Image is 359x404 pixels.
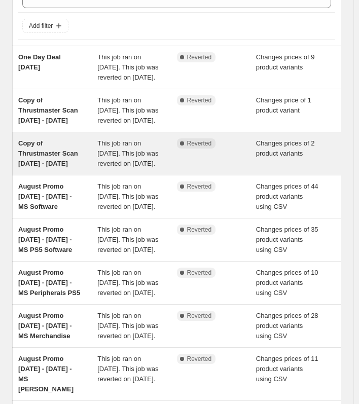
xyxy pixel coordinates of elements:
span: This job ran on [DATE]. This job was reverted on [DATE]. [97,139,158,167]
span: Reverted [187,312,212,320]
span: Reverted [187,139,212,148]
span: Reverted [187,269,212,277]
span: August Promo [DATE] - [DATE] - MS [PERSON_NAME] [18,355,74,393]
span: Copy of Thrustmaster Scan [DATE] - [DATE] [18,139,78,167]
span: Add filter [29,22,53,30]
span: This job ran on [DATE]. This job was reverted on [DATE]. [97,355,158,383]
span: August Promo [DATE] - [DATE] - MS PS5 Software [18,226,72,253]
span: Changes prices of 2 product variants [256,139,315,157]
span: This job ran on [DATE]. This job was reverted on [DATE]. [97,182,158,210]
span: Changes prices of 35 product variants using CSV [256,226,318,253]
span: August Promo [DATE] - [DATE] - MS Merchandise [18,312,72,340]
span: Reverted [187,226,212,234]
span: Changes price of 1 product variant [256,96,311,114]
span: This job ran on [DATE]. This job was reverted on [DATE]. [97,312,158,340]
span: This job ran on [DATE]. This job was reverted on [DATE]. [97,226,158,253]
span: Copy of Thrustmaster Scan [DATE] - [DATE] [18,96,78,124]
span: Changes prices of 44 product variants using CSV [256,182,318,210]
span: Changes prices of 28 product variants using CSV [256,312,318,340]
span: Changes prices of 11 product variants using CSV [256,355,318,383]
span: This job ran on [DATE]. This job was reverted on [DATE]. [97,53,158,81]
span: This job ran on [DATE]. This job was reverted on [DATE]. [97,96,158,124]
span: Reverted [187,96,212,104]
span: August Promo [DATE] - [DATE] - MS Peripherals PS5 [18,269,80,297]
span: Changes prices of 10 product variants using CSV [256,269,318,297]
span: Reverted [187,182,212,191]
span: Changes prices of 9 product variants [256,53,315,71]
button: Add filter [22,19,68,33]
span: One Day Deal [DATE] [18,53,61,71]
span: Reverted [187,355,212,363]
span: August Promo [DATE] - [DATE] - MS Software [18,182,72,210]
span: This job ran on [DATE]. This job was reverted on [DATE]. [97,269,158,297]
span: Reverted [187,53,212,61]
